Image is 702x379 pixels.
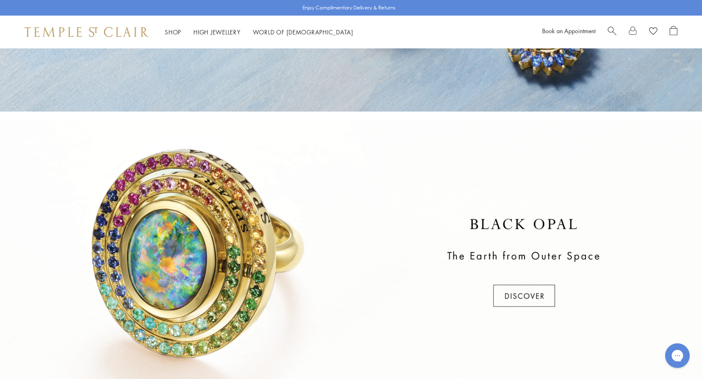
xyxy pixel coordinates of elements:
a: High JewelleryHigh Jewellery [193,28,241,36]
a: World of [DEMOGRAPHIC_DATA]World of [DEMOGRAPHIC_DATA] [253,28,353,36]
img: Temple St. Clair [25,27,148,37]
a: Search [608,26,616,38]
a: ShopShop [165,28,181,36]
a: View Wishlist [649,26,657,38]
p: Enjoy Complimentary Delivery & Returns [302,4,395,12]
nav: Main navigation [165,27,353,37]
a: Open Shopping Bag [670,26,677,38]
iframe: Gorgias live chat messenger [661,340,694,371]
a: Book an Appointment [542,27,595,35]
